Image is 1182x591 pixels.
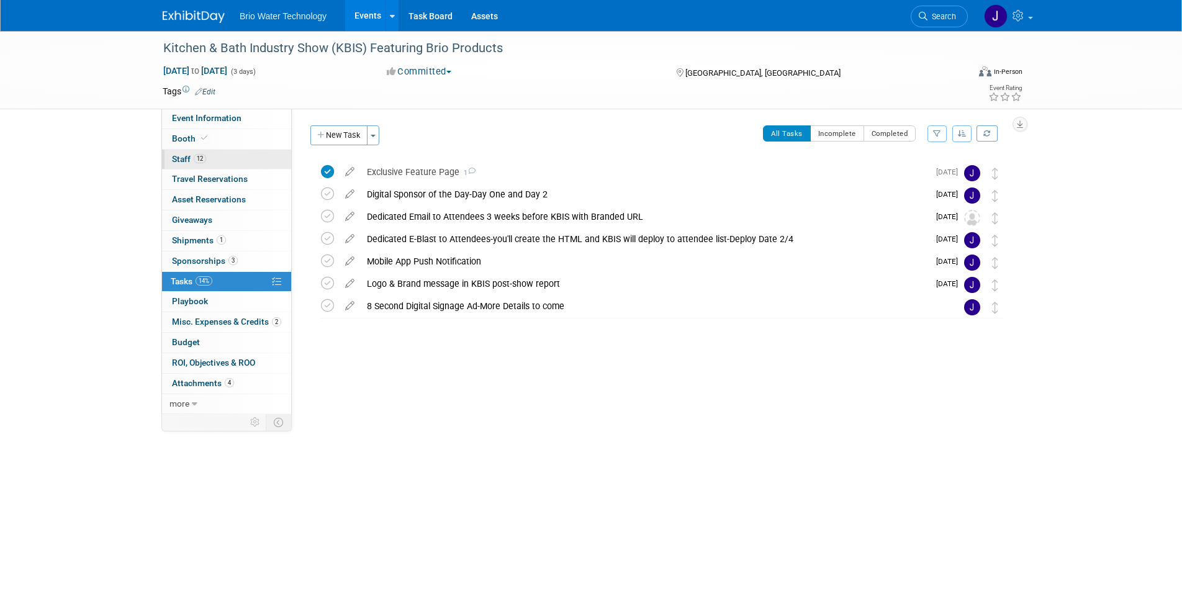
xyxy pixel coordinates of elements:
[162,150,291,169] a: Staff12
[266,414,292,430] td: Toggle Event Tabs
[964,187,980,204] img: James Park
[225,378,234,387] span: 4
[195,88,215,96] a: Edit
[936,257,964,266] span: [DATE]
[993,67,1022,76] div: In-Person
[964,299,980,315] img: James Park
[172,317,281,327] span: Misc. Expenses & Credits
[361,228,929,250] div: Dedicated E-Blast to Attendees-you'll create the HTML and KBIS will deploy to attendee list-Deplo...
[172,235,226,245] span: Shipments
[163,11,225,23] img: ExhibitDay
[201,135,207,142] i: Booth reservation complete
[162,312,291,332] a: Misc. Expenses & Credits2
[936,279,964,288] span: [DATE]
[992,302,998,314] i: Move task
[172,296,208,306] span: Playbook
[172,256,238,266] span: Sponsorships
[361,251,929,272] div: Mobile App Push Notification
[927,12,956,21] span: Search
[162,353,291,373] a: ROI, Objectives & ROO
[172,194,246,204] span: Asset Reservations
[992,279,998,291] i: Move task
[964,255,980,271] img: James Park
[162,129,291,149] a: Booth
[172,378,234,388] span: Attachments
[992,190,998,202] i: Move task
[895,65,1022,83] div: Event Format
[864,125,916,142] button: Completed
[217,235,226,245] span: 1
[245,414,266,430] td: Personalize Event Tab Strip
[194,154,206,163] span: 12
[361,161,929,183] div: Exclusive Feature Page
[936,168,964,176] span: [DATE]
[988,85,1022,91] div: Event Rating
[230,68,256,76] span: (3 days)
[977,125,998,142] a: Refresh
[339,278,361,289] a: edit
[992,235,998,246] i: Move task
[361,295,939,317] div: 8 Second Digital Signage Ad-More Details to come
[172,337,200,347] span: Budget
[964,232,980,248] img: James Park
[162,374,291,394] a: Attachments4
[162,394,291,414] a: more
[162,109,291,129] a: Event Information
[339,189,361,200] a: edit
[382,65,456,78] button: Committed
[992,257,998,269] i: Move task
[162,231,291,251] a: Shipments1
[979,66,991,76] img: Format-Inperson.png
[992,168,998,179] i: Move task
[936,190,964,199] span: [DATE]
[361,206,929,227] div: Dedicated Email to Attendees 3 weeks before KBIS with Branded URL
[172,113,241,123] span: Event Information
[162,190,291,210] a: Asset Reservations
[162,272,291,292] a: Tasks14%
[339,233,361,245] a: edit
[339,166,361,178] a: edit
[339,256,361,267] a: edit
[171,276,212,286] span: Tasks
[936,235,964,243] span: [DATE]
[163,85,215,97] td: Tags
[936,212,964,221] span: [DATE]
[172,133,210,143] span: Booth
[228,256,238,265] span: 3
[272,317,281,327] span: 2
[911,6,968,27] a: Search
[162,251,291,271] a: Sponsorships3
[172,154,206,164] span: Staff
[169,399,189,408] span: more
[162,292,291,312] a: Playbook
[984,4,1008,28] img: James Park
[763,125,811,142] button: All Tasks
[459,169,476,177] span: 1
[810,125,864,142] button: Incomplete
[189,66,201,76] span: to
[964,165,980,181] img: James Park
[339,211,361,222] a: edit
[163,65,228,76] span: [DATE] [DATE]
[172,358,255,368] span: ROI, Objectives & ROO
[685,68,841,78] span: [GEOGRAPHIC_DATA], [GEOGRAPHIC_DATA]
[162,333,291,353] a: Budget
[172,215,212,225] span: Giveaways
[162,210,291,230] a: Giveaways
[196,276,212,286] span: 14%
[361,184,929,205] div: Digital Sponsor of the Day-Day One and Day 2
[964,210,980,226] img: Unassigned
[361,273,929,294] div: Logo & Brand message in KBIS post-show report
[162,169,291,189] a: Travel Reservations
[172,174,248,184] span: Travel Reservations
[964,277,980,293] img: James Park
[310,125,368,145] button: New Task
[339,300,361,312] a: edit
[240,11,327,21] span: Brio Water Technology
[159,37,949,60] div: Kitchen & Bath Industry Show (KBIS) Featuring Brio Products
[992,212,998,224] i: Move task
